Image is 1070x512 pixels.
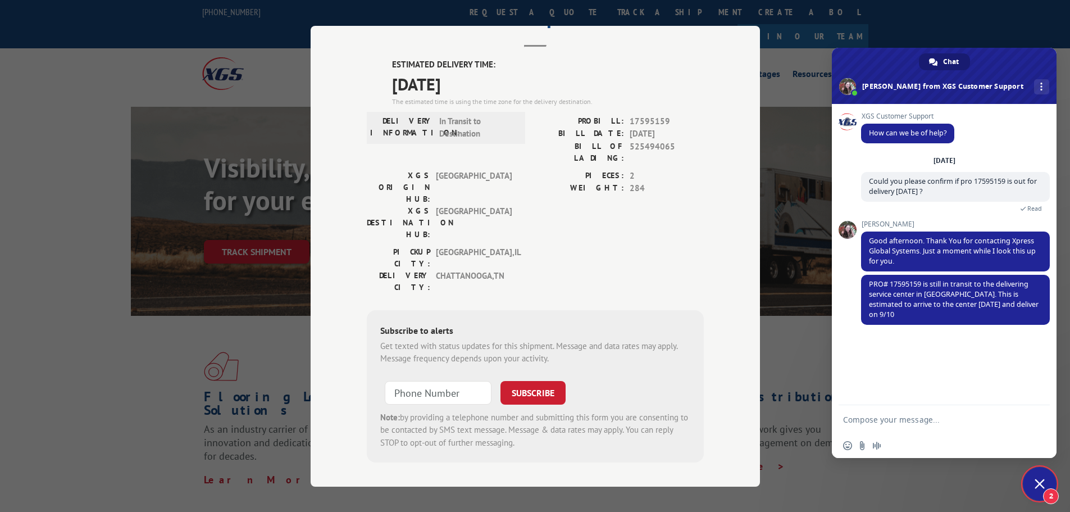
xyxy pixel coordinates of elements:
[919,53,970,70] div: Chat
[869,176,1037,196] span: Could you please confirm if pro 17595159 is out for delivery [DATE] ?
[535,115,624,128] label: PROBILL:
[872,441,881,450] span: Audio message
[843,441,852,450] span: Insert an emoji
[1043,488,1059,504] span: 2
[367,205,430,240] label: XGS DESTINATION HUB:
[367,269,430,293] label: DELIVERY CITY:
[535,182,624,195] label: WEIGHT:
[535,140,624,164] label: BILL OF LADING:
[1034,79,1049,94] div: More channels
[861,112,954,120] span: XGS Customer Support
[630,115,704,128] span: 17595159
[385,380,491,404] input: Phone Number
[436,246,512,269] span: [GEOGRAPHIC_DATA] , IL
[370,115,434,140] label: DELIVERY INFORMATION:
[934,157,955,164] div: [DATE]
[392,71,704,96] span: [DATE]
[439,115,515,140] span: In Transit to Destination
[943,53,959,70] span: Chat
[436,269,512,293] span: CHATTANOOGA , TN
[858,441,867,450] span: Send a file
[392,96,704,106] div: The estimated time is using the time zone for the delivery destination.
[367,9,704,30] h2: Track Shipment
[1023,467,1057,501] div: Close chat
[367,169,430,205] label: XGS ORIGIN HUB:
[436,169,512,205] span: [GEOGRAPHIC_DATA]
[380,339,690,365] div: Get texted with status updates for this shipment. Message and data rates may apply. Message frequ...
[869,279,1039,319] span: PRO# 17595159 is still in transit to the delivering service center in [GEOGRAPHIC_DATA]. This is ...
[380,411,690,449] div: by providing a telephone number and submitting this form you are consenting to be contacted by SM...
[630,182,704,195] span: 284
[1027,205,1042,212] span: Read
[436,205,512,240] span: [GEOGRAPHIC_DATA]
[380,323,690,339] div: Subscribe to alerts
[869,128,946,138] span: How can we be of help?
[630,128,704,141] span: [DATE]
[500,380,566,404] button: SUBSCRIBE
[535,128,624,141] label: BILL DATE:
[367,246,430,269] label: PICKUP CITY:
[535,169,624,182] label: PIECES:
[392,58,704,71] label: ESTIMATED DELIVERY TIME:
[630,140,704,164] span: 525494065
[861,220,1050,228] span: [PERSON_NAME]
[630,169,704,182] span: 2
[380,411,400,422] strong: Note:
[843,415,1021,425] textarea: Compose your message...
[869,236,1036,266] span: Good afternoon. Thank You for contacting Xpress Global Systems. Just a moment while I look this u...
